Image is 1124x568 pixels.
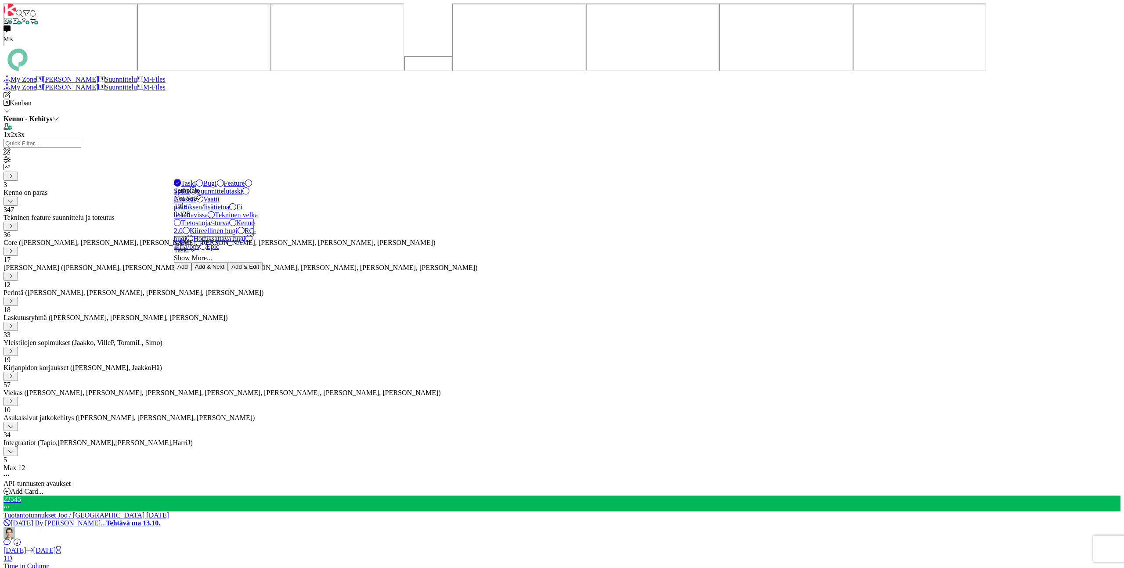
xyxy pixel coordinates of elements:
[190,187,242,195] a: Suunnittelutaski
[228,262,263,271] button: Add & Edit
[4,496,1120,503] div: 22545
[4,546,26,554] span: [DATE]
[4,181,7,188] span: 3
[4,414,255,421] span: Asukassivut jatkokehitys (Rasmus, TommiH, Bella)
[186,235,245,242] a: Hotfiksattava bugi
[208,211,258,219] a: Tekninen velka
[174,262,191,271] button: Add
[137,75,166,83] a: M-Files
[104,83,137,91] span: Suunnittelu
[452,4,586,71] iframe: UserGuiding Knowledge Base
[203,180,216,187] span: Bugi
[4,289,263,296] span: Perintä (Jaakko, PetriH, MikkoV, Pasi)
[4,439,193,446] span: Integraatiot (Tapio,Santeri,Marko,HarriJ)
[4,264,478,271] span: Halti (Sebastian, VilleH, Riikka, Antti, MikkoV, PetriH, PetriM)
[104,75,137,83] span: Suunnittelu
[4,527,1120,546] div: TT
[4,75,36,83] a: My Zone
[4,431,11,439] span: 34
[4,511,1120,519] div: Tuotantotunnukset Joo / [GEOGRAPHIC_DATA] [DATE]
[174,227,256,242] a: RC-bugi
[4,527,15,539] img: TT
[586,4,719,71] iframe: UserGuiding Product Updates
[183,227,238,234] a: Kiireellinen bugi
[174,203,242,219] a: Ei testattavissa
[174,219,255,234] a: Kenno 2.0
[33,546,56,554] span: [DATE]
[137,83,166,91] a: M-Files
[4,480,71,487] span: API-tunnusten avaukset
[11,519,106,527] span: [DATE] By [PERSON_NAME]...
[98,83,137,91] a: Suunnittelu
[174,180,252,195] a: Spike
[4,239,436,246] span: Core (Pasi, Jussi, JaakkoHä, Jyri, Leo, MikkoK, Väinö)
[174,235,252,250] a: Infra/ops
[143,75,166,83] span: M-Files
[181,219,229,226] span: Tietosuoja/-turva
[4,206,14,213] span: 347
[4,231,11,238] span: 36
[143,83,166,91] span: M-Files
[174,243,199,250] span: Infra/ops
[719,4,853,71] iframe: UserGuiding AI Assistant Launcher
[106,519,160,527] b: Tehtävä ma 13.10.
[43,75,98,83] span: [PERSON_NAME]
[4,115,52,122] b: Kenno - Kehitys
[4,256,11,263] span: 17
[174,254,212,262] a: Show More...
[4,406,11,413] span: 10
[4,464,1120,472] div: Max 12
[174,195,229,211] a: Vaatii päätöksen/lisätietoa
[224,180,245,187] span: Feature
[11,539,14,546] span: 1
[10,99,32,107] span: Kanban
[4,214,115,221] span: Tekninen feature suunnittelu ja toteutus
[199,243,219,250] a: Epic
[217,180,245,187] a: Feature
[4,496,1120,511] div: 22545
[11,83,36,91] span: My Zone
[36,75,98,83] a: [PERSON_NAME]
[206,243,219,250] span: Epic
[4,554,1120,562] div: 1D
[191,262,228,271] button: Add & Next
[18,131,25,138] span: 3x
[43,83,98,91] span: [PERSON_NAME]
[4,381,11,388] span: 57
[4,46,32,74] img: avatar
[174,180,196,187] a: Taski
[4,189,47,196] span: Kenno on paras
[4,339,162,346] span: Yleistilojen sopimukset (Jaakko, VilleP, TommiL, Simo)
[181,180,196,187] span: Taski
[190,227,238,234] span: Kiireellinen bugi
[4,306,11,313] span: 18
[11,75,36,83] span: My Zone
[4,83,36,91] a: My Zone
[36,83,98,91] a: [PERSON_NAME]
[174,219,229,226] a: Tietosuoja/-turva
[4,131,11,138] span: 1x
[4,356,11,363] span: 19
[215,211,258,219] span: Tekninen velka
[174,187,249,203] a: Ehostus
[4,281,11,288] span: 12
[197,187,242,195] span: Suunnittelutaski
[4,456,7,464] span: 5
[4,331,11,338] span: 33
[174,187,190,195] span: Spike
[196,180,216,187] a: Bugi
[4,364,162,371] span: Kirjanpidon korjaukset (Jussi, JaakkoHä)
[174,195,196,203] span: Ehostus
[4,139,81,148] input: Quick Filter...
[11,488,43,495] span: Add Card...
[853,4,986,71] iframe: UserGuiding AI Assistant
[4,314,228,321] span: Laskutusryhmä (Antti, Harri, Keijo)
[98,75,137,83] a: Suunnittelu
[4,496,1120,519] div: 22545Tuotantotunnukset Joo / [GEOGRAPHIC_DATA] [DATE]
